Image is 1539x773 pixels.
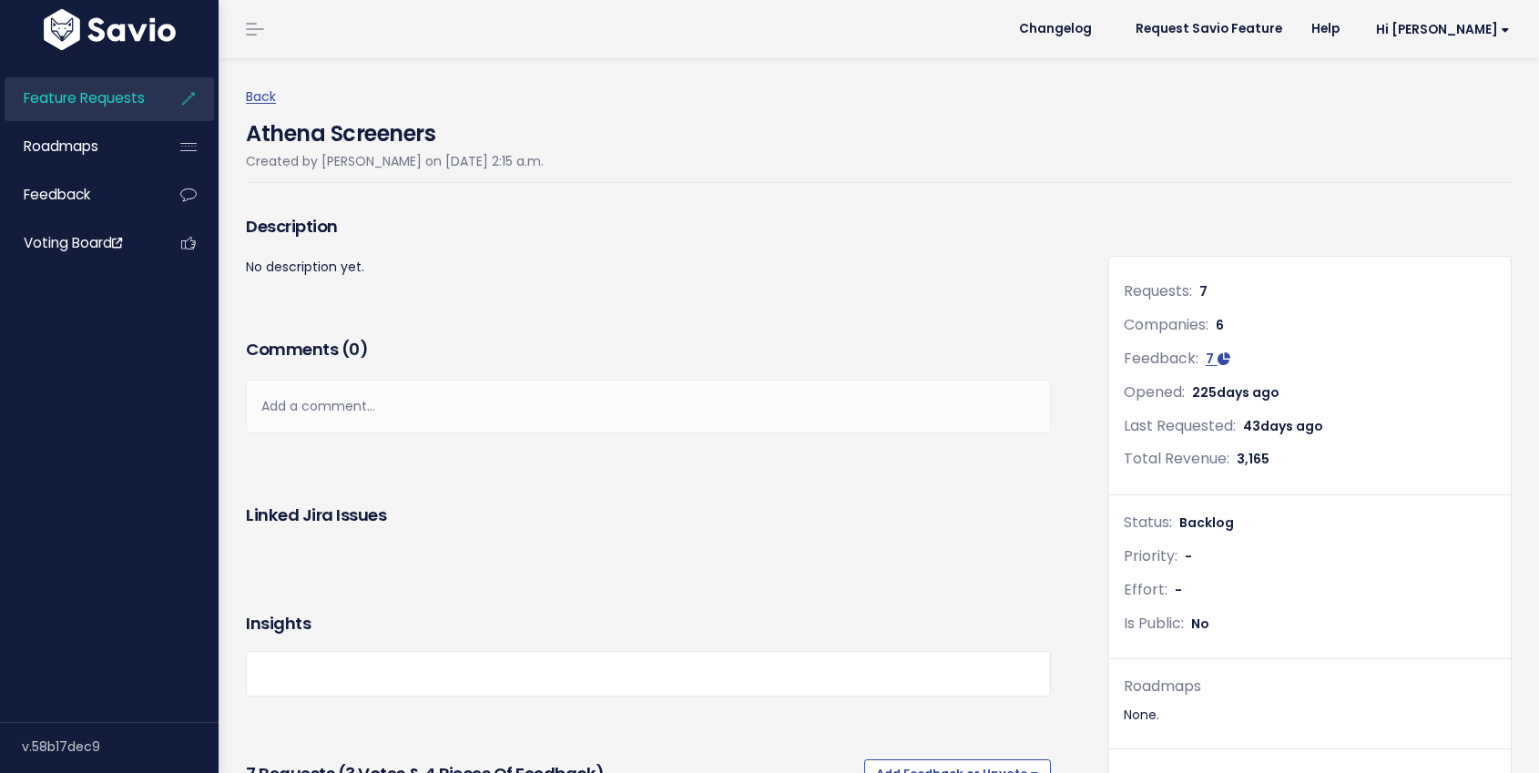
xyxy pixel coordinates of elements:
[1124,579,1167,600] span: Effort:
[1124,381,1185,402] span: Opened:
[5,222,151,264] a: Voting Board
[1191,615,1209,633] span: No
[1124,613,1184,634] span: Is Public:
[24,137,98,156] span: Roadmaps
[1124,512,1172,533] span: Status:
[1376,23,1510,36] span: Hi [PERSON_NAME]
[24,185,90,204] span: Feedback
[1217,383,1279,402] span: days ago
[246,256,1051,279] p: No description yet.
[1124,280,1192,301] span: Requests:
[1185,547,1192,565] span: -
[1354,15,1524,44] a: Hi [PERSON_NAME]
[246,87,276,106] a: Back
[1297,15,1354,43] a: Help
[1124,415,1236,436] span: Last Requested:
[246,152,544,170] span: Created by [PERSON_NAME] on [DATE] 2:15 a.m.
[24,88,145,107] span: Feature Requests
[246,611,311,636] h3: Insights
[1124,704,1496,727] div: None.
[24,233,122,252] span: Voting Board
[1121,15,1297,43] a: Request Savio Feature
[246,214,1051,239] h3: Description
[39,9,180,50] img: logo-white.9d6f32f41409.svg
[246,337,1051,362] h3: Comments ( )
[1206,350,1230,368] a: 7
[1124,314,1208,335] span: Companies:
[5,174,151,216] a: Feedback
[1124,545,1177,566] span: Priority:
[5,77,151,119] a: Feature Requests
[246,503,386,528] h3: Linked Jira issues
[1175,581,1182,599] span: -
[1124,674,1496,700] div: Roadmaps
[1237,450,1269,468] span: 3,165
[1019,23,1092,36] span: Changelog
[1243,417,1323,435] span: 43
[1216,316,1224,334] span: 6
[246,380,1051,433] div: Add a comment...
[1124,448,1229,469] span: Total Revenue:
[1206,350,1214,368] span: 7
[1124,348,1198,369] span: Feedback:
[5,126,151,168] a: Roadmaps
[1192,383,1279,402] span: 225
[349,338,360,361] span: 0
[1199,282,1208,300] span: 7
[22,723,219,770] div: v.58b17dec9
[246,108,544,150] h4: Athena Screeners
[1260,417,1323,435] span: days ago
[1179,514,1234,532] span: Backlog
